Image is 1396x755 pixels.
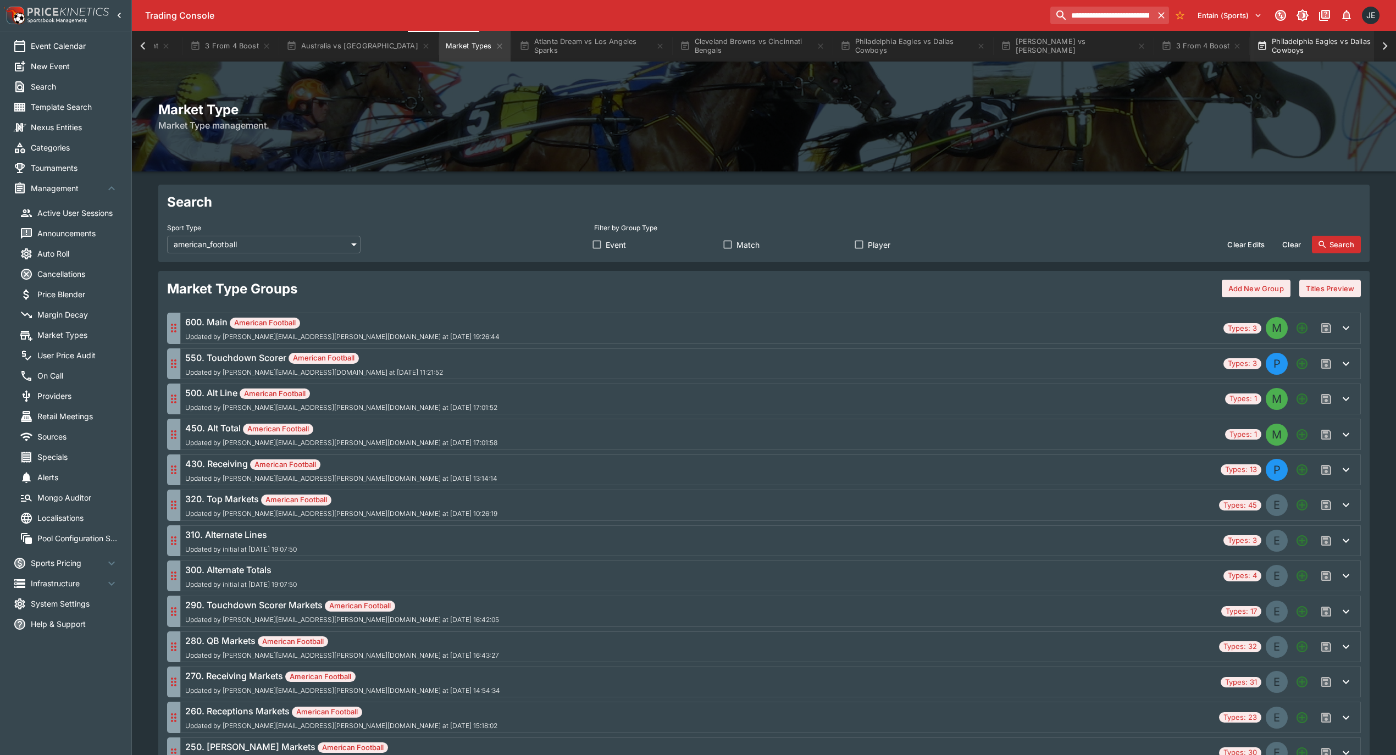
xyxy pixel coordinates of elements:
[1191,7,1268,24] button: Select Tenant
[1221,677,1261,688] span: Types: 31
[1221,464,1261,475] span: Types: 13
[1266,317,1288,339] div: MATCH
[185,528,297,541] h6: 310. Alternate Lines
[285,671,356,682] span: American Football
[1299,280,1361,297] button: Titles Preview
[145,10,1046,21] div: Trading Console
[230,318,300,329] span: American Football
[3,4,25,26] img: PriceKinetics Logo
[513,31,671,62] button: Atlanta Dream vs Los Angeles Sparks
[185,704,497,718] h6: 260. Receptions Markets
[1292,425,1312,445] button: Add a new Market type to the group
[1276,236,1308,253] button: Clear
[1266,494,1288,516] div: EVENT
[37,532,118,544] span: Pool Configuration Sets
[1219,641,1261,652] span: Types: 32
[158,119,1370,132] h6: Market Type management.
[1223,323,1261,334] span: Types: 3
[185,581,297,589] span: Updated by initial at [DATE] 19:07:50
[1225,429,1261,440] span: Types: 1
[31,81,118,92] span: Search
[994,31,1153,62] button: [PERSON_NAME] vs [PERSON_NAME]
[37,471,118,483] span: Alerts
[27,8,109,16] img: PriceKinetics
[185,439,497,447] span: Updated by [PERSON_NAME][EMAIL_ADDRESS][PERSON_NAME][DOMAIN_NAME] at [DATE] 17:01:58
[1292,460,1312,480] button: Add a new Market type to the group
[185,510,497,518] span: Updated by [PERSON_NAME][EMAIL_ADDRESS][PERSON_NAME][DOMAIN_NAME] at [DATE] 10:26:19
[261,495,331,506] span: American Football
[1292,566,1312,586] button: Add a new Market type to the group
[673,31,832,62] button: Cleveland Browns vs Cincinnati Bengals
[1223,570,1261,581] span: Types: 4
[31,142,118,153] span: Categories
[37,227,118,239] span: Announcements
[185,652,499,659] span: Updated by [PERSON_NAME][EMAIL_ADDRESS][PERSON_NAME][DOMAIN_NAME] at [DATE] 16:43:27
[1316,318,1336,338] span: Save changes to the Market Type group
[243,424,313,435] span: American Football
[1271,5,1290,25] button: Connected to PK
[1315,5,1334,25] button: Documentation
[37,370,118,381] span: On Call
[736,239,760,251] span: Match
[1266,353,1288,375] div: PLAYER
[1266,636,1288,658] div: EVENT
[37,410,118,422] span: Retail Meetings
[31,578,105,589] span: Infrastructure
[1292,318,1312,338] button: Add a new Market type to the group
[185,351,443,364] h6: 550. Touchdown Scorer
[1266,424,1288,446] div: MATCH
[185,333,500,341] span: Updated by [PERSON_NAME][EMAIL_ADDRESS][PERSON_NAME][DOMAIN_NAME] at [DATE] 19:26:44
[37,309,118,320] span: Margin Decay
[325,601,395,612] span: American Football
[1225,393,1261,404] span: Types: 1
[185,457,497,470] h6: 430. Receiving
[185,669,500,682] h6: 270. Receiving Markets
[185,421,497,435] h6: 450. Alt Total
[185,315,500,329] h6: 600. Main
[184,31,277,62] button: 3 From 4 Boost
[1292,389,1312,409] button: Add a new Market type to the group
[1171,7,1189,24] button: No Bookmarks
[1362,7,1380,24] div: James Edlin
[31,618,118,630] span: Help & Support
[594,223,657,232] p: Filter by Group Type
[1223,358,1261,369] span: Types: 3
[37,288,118,300] span: Price Blender
[258,636,328,647] span: American Football
[37,207,118,219] span: Active User Sessions
[185,386,497,399] h6: 500. Alt Line
[1316,531,1336,551] span: Save changes to the Market Type group
[185,369,443,376] span: Updated by [PERSON_NAME][EMAIL_ADDRESS][DOMAIN_NAME] at [DATE] 11:21:52
[31,101,118,113] span: Template Search
[185,740,496,753] h6: 250. [PERSON_NAME] Markets
[1293,5,1312,25] button: Toggle light/dark mode
[185,598,499,612] h6: 290. Touchdown Scorer Markets
[31,60,118,72] span: New Event
[1316,602,1336,621] span: Save changes to the Market Type group
[1266,565,1288,587] div: EVENT
[280,31,437,62] button: Australia vs [GEOGRAPHIC_DATA]
[37,329,118,341] span: Market Types
[185,546,297,553] span: Updated by initial at [DATE] 19:07:50
[1316,708,1336,728] span: Save changes to the Market Type group
[31,598,118,609] span: System Settings
[1292,708,1312,728] button: Add a new Market type to the group
[185,687,500,695] span: Updated by [PERSON_NAME][EMAIL_ADDRESS][PERSON_NAME][DOMAIN_NAME] at [DATE] 14:54:34
[37,349,118,361] span: User Price Audit
[240,388,310,399] span: American Football
[1221,236,1271,253] button: Clear Edits
[1316,637,1336,657] span: Save changes to the Market Type group
[1316,425,1336,445] span: Save changes to the Market Type group
[1219,500,1261,511] span: Types: 45
[1292,637,1312,657] button: Add a new Market type to the group
[37,492,118,503] span: Mongo Auditor
[1316,389,1336,409] span: Save changes to the Market Type group
[1316,495,1336,515] span: Save changes to the Market Type group
[37,390,118,402] span: Providers
[1266,671,1288,693] div: EVENT
[1292,495,1312,515] button: Add a new Market type to the group
[27,18,87,23] img: Sportsbook Management
[185,722,497,730] span: Updated by [PERSON_NAME][EMAIL_ADDRESS][PERSON_NAME][DOMAIN_NAME] at [DATE] 15:18:02
[167,223,201,232] p: Sport Type
[1266,388,1288,410] div: MATCH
